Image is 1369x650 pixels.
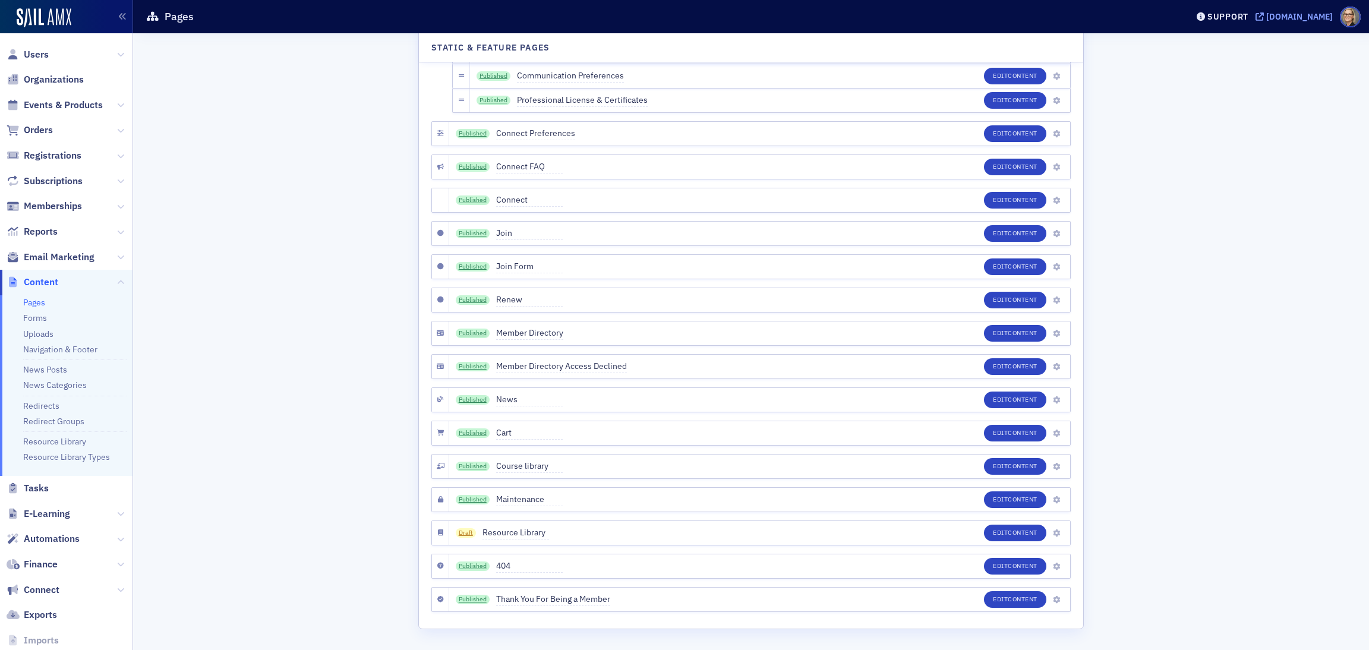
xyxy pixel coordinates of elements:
[1256,12,1337,21] button: [DOMAIN_NAME]
[7,225,58,238] a: Reports
[984,358,1046,375] button: EditContent
[24,225,58,238] span: Reports
[24,583,59,597] span: Connect
[456,362,490,371] a: Published
[24,608,57,621] span: Exports
[456,295,490,305] a: Published
[7,482,49,495] a: Tasks
[517,70,624,83] span: Communication Preferences
[984,392,1046,408] button: EditContent
[984,192,1046,209] button: EditContent
[496,327,563,340] span: Member Directory
[24,482,49,495] span: Tasks
[496,194,563,207] span: Connect
[7,507,70,520] a: E-Learning
[23,344,97,355] a: Navigation & Footer
[1008,71,1037,80] span: Content
[23,416,84,427] a: Redirect Groups
[1008,462,1037,470] span: Content
[23,452,110,462] a: Resource Library Types
[1008,495,1037,503] span: Content
[7,276,58,289] a: Content
[7,251,94,264] a: Email Marketing
[23,380,87,390] a: News Categories
[984,325,1046,342] button: EditContent
[1008,395,1037,403] span: Content
[24,149,81,162] span: Registrations
[23,364,67,375] a: News Posts
[1008,428,1037,437] span: Content
[456,528,477,538] span: Draft
[7,532,80,545] a: Automations
[456,162,490,172] a: Published
[1340,7,1361,27] span: Profile
[7,634,59,647] a: Imports
[477,71,511,81] a: Published
[7,124,53,137] a: Orders
[17,8,71,27] img: SailAMX
[1008,595,1037,603] span: Content
[23,297,45,308] a: Pages
[984,591,1046,608] button: EditContent
[456,428,490,438] a: Published
[24,175,83,188] span: Subscriptions
[984,92,1046,109] button: EditContent
[23,313,47,323] a: Forms
[1008,561,1037,570] span: Content
[496,127,575,140] span: Connect Preferences
[456,462,490,471] a: Published
[477,96,511,105] a: Published
[456,595,490,604] a: Published
[496,493,563,506] span: Maintenance
[1266,11,1333,22] div: [DOMAIN_NAME]
[496,294,563,307] span: Renew
[165,10,194,24] h1: Pages
[1008,329,1037,337] span: Content
[1008,362,1037,370] span: Content
[7,200,82,213] a: Memberships
[1207,11,1248,22] div: Support
[24,634,59,647] span: Imports
[456,329,490,338] a: Published
[456,195,490,205] a: Published
[482,526,549,539] span: Resource Library
[496,360,627,373] span: Member Directory Access Declined
[517,94,648,107] span: Professional License & Certificates
[1008,229,1037,237] span: Content
[1008,162,1037,171] span: Content
[984,68,1046,84] button: EditContent
[24,276,58,289] span: Content
[1008,195,1037,204] span: Content
[984,125,1046,142] button: EditContent
[7,149,81,162] a: Registrations
[23,400,59,411] a: Redirects
[984,425,1046,441] button: EditContent
[7,558,58,571] a: Finance
[984,258,1046,275] button: EditContent
[984,458,1046,475] button: EditContent
[7,608,57,621] a: Exports
[456,395,490,405] a: Published
[984,159,1046,175] button: EditContent
[7,99,103,112] a: Events & Products
[24,251,94,264] span: Email Marketing
[7,175,83,188] a: Subscriptions
[24,99,103,112] span: Events & Products
[496,427,563,440] span: Cart
[496,227,563,240] span: Join
[1008,129,1037,137] span: Content
[984,525,1046,541] button: EditContent
[1008,96,1037,104] span: Content
[1008,295,1037,304] span: Content
[496,460,563,473] span: Course library
[496,560,563,573] span: 404
[496,393,563,406] span: News
[24,124,53,137] span: Orders
[7,583,59,597] a: Connect
[431,42,550,54] h4: Static & Feature Pages
[24,558,58,571] span: Finance
[496,593,610,606] span: Thank You For Being a Member
[7,73,84,86] a: Organizations
[496,160,563,173] span: Connect FAQ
